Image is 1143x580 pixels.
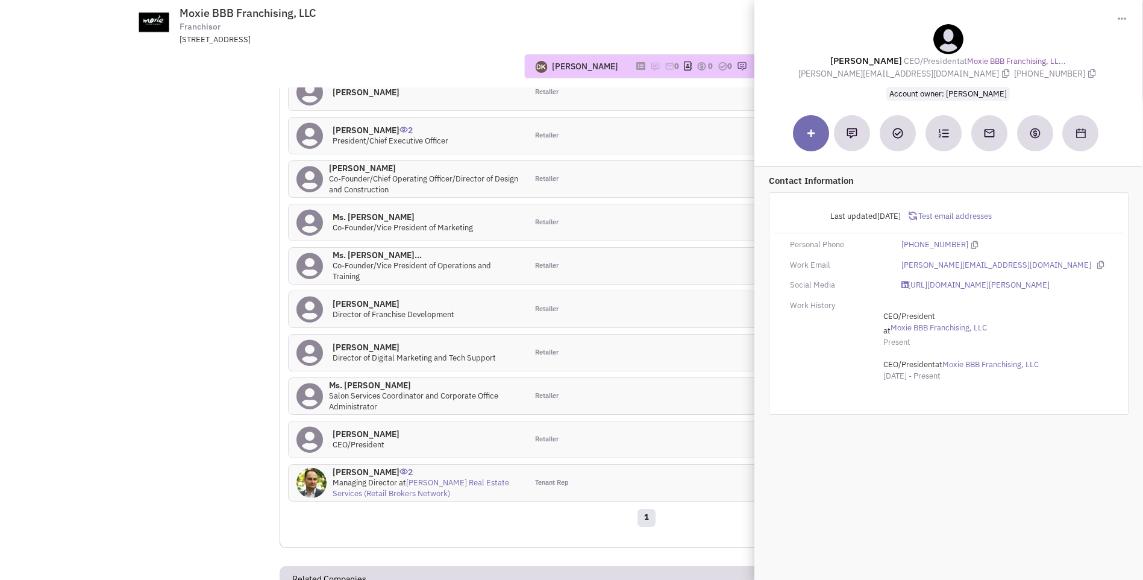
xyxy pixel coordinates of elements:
img: Add a note [847,128,857,139]
img: icon-email-active-16.png [665,61,674,71]
span: Retailer [535,261,559,271]
span: Director of Franchise Development [333,309,454,320]
span: CEO/President [904,55,960,66]
img: Subscribe to a cadence [938,128,949,139]
a: [PHONE_NUMBER] [901,239,968,251]
h4: [PERSON_NAME] [333,87,399,98]
span: Co-Founder/Vice President of Operations and Training [333,260,491,282]
h4: Ms. [PERSON_NAME] [333,212,473,222]
span: [DATE] [877,211,901,221]
img: icon-UserInteraction.png [399,468,408,474]
div: [PERSON_NAME] [552,60,618,72]
div: Personal Phone [782,239,893,251]
span: President/Chief Executive Officer [333,136,448,146]
span: Director of Digital Marketing and Tech Support [333,353,496,363]
span: Retailer [535,131,559,140]
span: 0 [727,61,732,71]
span: CEO/President [333,440,384,450]
img: Schedule a Meeting [1076,128,1086,138]
span: Retailer [535,348,559,358]
h4: [PERSON_NAME] [333,429,399,440]
span: at [883,359,1039,370]
img: Create a deal [1029,127,1041,139]
h4: [PERSON_NAME] [333,298,454,309]
span: CEO/President [883,359,935,370]
div: Social Media [782,280,893,291]
span: at [904,55,1066,66]
h4: [PERSON_NAME] [329,163,519,174]
span: Moxie BBB Franchising, LLC [180,6,316,20]
img: TaskCount.png [718,61,727,71]
lable: [PERSON_NAME] [830,55,902,66]
span: Managing Director [333,478,397,488]
a: 1 [637,509,656,527]
a: [URL][DOMAIN_NAME][PERSON_NAME] [901,280,1049,291]
div: [STREET_ADDRESS] [180,34,494,46]
span: Tenant Rep [535,478,569,488]
p: Contact Information [769,174,1129,187]
a: Moxie BBB Franchising, LL... [967,56,1066,68]
h4: [PERSON_NAME] [333,125,448,136]
span: 0 [708,61,713,71]
span: Retailer [535,218,559,227]
span: [PHONE_NUMBER] [1014,68,1098,79]
span: 2 [399,458,413,478]
img: icon-UserInteraction.png [399,127,408,133]
span: at [333,478,509,499]
img: Send an email [983,127,995,139]
div: Work History [782,300,893,312]
span: 2 [399,116,413,136]
span: Retailer [535,391,559,401]
img: teammate.png [933,24,963,54]
h4: [PERSON_NAME] [333,342,496,353]
span: Co-Founder/Vice President of Marketing [333,222,473,233]
span: Test email addresses [917,211,992,221]
a: [PERSON_NAME][EMAIL_ADDRESS][DOMAIN_NAME] [901,260,1091,271]
span: Present [883,337,910,347]
img: research-icon.png [737,61,747,71]
h4: Ms. [PERSON_NAME] [329,380,519,391]
img: icon-dealamount.png [697,61,706,71]
h4: Ms. [PERSON_NAME]... [333,250,519,260]
span: 0 [674,61,679,71]
span: Retailer [535,435,559,444]
span: Co-Founder/Chief Operating Officer/Director of Design and Construction [329,174,518,195]
div: Last updated [782,205,909,228]
span: Franchisor [180,20,221,33]
div: Work Email [782,260,893,271]
span: at [883,311,1090,336]
a: Moxie BBB Franchising, LLC [891,323,1083,334]
span: Retailer [535,87,559,97]
a: [PERSON_NAME] Real Estate Services (Retail Brokers Network) [333,478,509,499]
span: Retailer [535,174,559,184]
a: Moxie BBB Franchising, LLC [942,359,1039,371]
span: Retailer [535,304,559,314]
span: CEO/President [883,311,1076,323]
img: 4TKUxhXENU6pK6cl4R5nfQ.png [296,468,327,498]
span: Account owner: [PERSON_NAME] [886,87,1010,101]
h4: [PERSON_NAME] [333,467,519,478]
img: icon-note.png [650,61,660,71]
span: Salon Services Coordinator and Corporate Office Administrator [329,391,498,412]
span: [PERSON_NAME][EMAIL_ADDRESS][DOMAIN_NAME] [798,68,1014,79]
img: Add a Task [892,128,903,139]
span: [DATE] - Present [883,371,941,381]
